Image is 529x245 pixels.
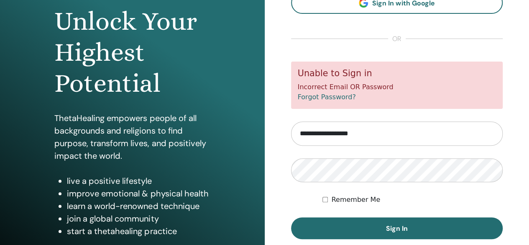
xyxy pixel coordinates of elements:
li: improve emotional & physical health [67,187,210,200]
li: join a global community [67,212,210,225]
li: start a thetahealing practice [67,225,210,237]
p: ThetaHealing empowers people of all backgrounds and religions to find purpose, transform lives, a... [54,112,210,162]
li: learn a world-renowned technique [67,200,210,212]
span: Sign In [386,224,408,233]
div: Keep me authenticated indefinitely or until I manually logout [322,195,503,205]
h5: Unable to Sign in [298,68,496,79]
button: Sign In [291,217,503,239]
span: or [388,34,406,44]
a: Forgot Password? [298,93,356,101]
li: live a positive lifestyle [67,175,210,187]
div: Incorrect Email OR Password [291,62,503,109]
h1: Unlock Your Highest Potential [54,6,210,99]
label: Remember Me [331,195,380,205]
